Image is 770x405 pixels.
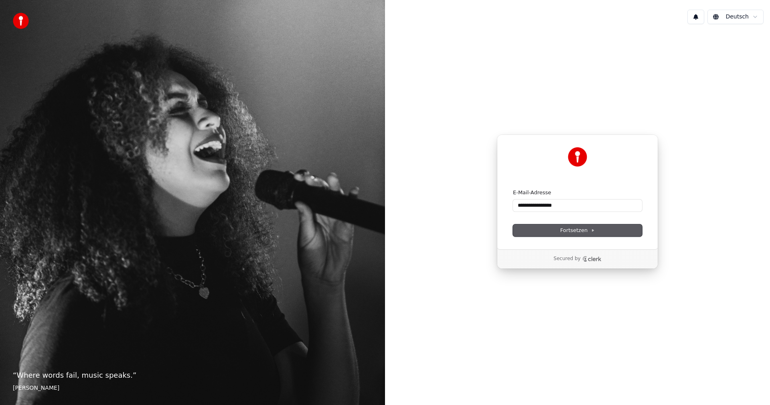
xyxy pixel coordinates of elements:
p: “ Where words fail, music speaks. ” [13,370,372,381]
label: E-Mail-Adresse [513,189,551,196]
button: Fortsetzen [513,224,642,236]
span: Fortsetzen [560,227,595,234]
img: youka [13,13,29,29]
img: Youka [568,147,587,167]
footer: [PERSON_NAME] [13,384,372,392]
p: Secured by [553,256,580,262]
a: Clerk logo [582,256,602,262]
